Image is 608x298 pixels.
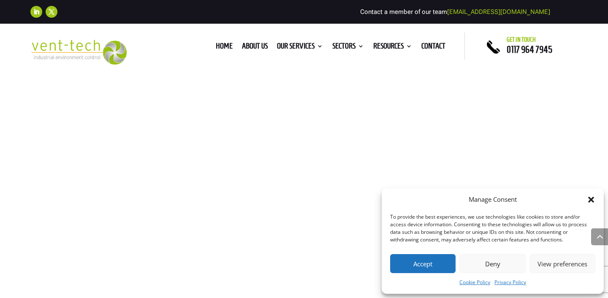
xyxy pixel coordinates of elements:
[494,277,526,287] a: Privacy Policy
[46,6,57,18] a: Follow on X
[469,195,517,205] div: Manage Consent
[530,254,595,273] button: View preferences
[447,8,550,16] a: [EMAIL_ADDRESS][DOMAIN_NAME]
[460,254,525,273] button: Deny
[360,8,550,16] span: Contact a member of our team
[242,43,268,52] a: About us
[421,43,445,52] a: Contact
[30,6,42,18] a: Follow on LinkedIn
[216,43,233,52] a: Home
[373,43,412,52] a: Resources
[30,40,127,64] img: 2023-09-27T08_35_16.549ZVENT-TECH---Clear-background
[459,277,490,287] a: Cookie Policy
[390,254,456,273] button: Accept
[507,36,536,43] span: Get in touch
[332,43,364,52] a: Sectors
[507,44,552,54] a: 0117 964 7945
[277,43,323,52] a: Our Services
[587,195,595,204] div: Close dialog
[390,213,594,244] div: To provide the best experiences, we use technologies like cookies to store and/or access device i...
